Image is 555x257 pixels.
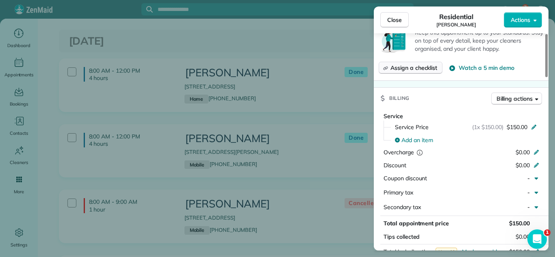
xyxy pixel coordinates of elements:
[384,203,421,211] span: Secondary tax
[496,95,533,103] span: Billing actions
[509,248,530,255] span: $150.00
[507,123,527,131] span: $150.00
[380,12,409,28] button: Close
[384,148,454,156] div: Overcharge
[449,64,514,72] button: Watch a 5 min demo
[415,28,544,53] p: Keep this appointment up to your standards. Stay on top of every detail, keep your cleaners organ...
[527,203,530,211] span: -
[390,134,542,147] button: Add an item
[527,229,547,249] iframe: Intercom live chat
[436,248,457,256] span: Unpaid
[516,149,530,156] span: $0.00
[390,121,542,134] button: Service Price(1x $150.00)$150.00
[384,233,420,241] span: Tips collected
[384,220,449,227] span: Total appointment price
[527,175,530,182] span: -
[380,231,542,242] button: Tips collected$0.00
[379,62,442,74] button: Assign a checklist
[384,175,427,182] span: Coupon discount
[462,248,497,256] button: Mark as paid
[509,220,530,227] span: $150.00
[389,94,410,102] span: Billing
[384,189,413,196] span: Primary tax
[544,229,551,236] span: 1
[459,64,514,72] span: Watch a 5 min demo
[384,248,428,255] span: Total including tip
[439,12,474,22] span: Residential
[527,189,530,196] span: -
[384,112,403,120] span: Service
[516,162,530,169] span: $0.00
[401,136,433,144] span: Add an item
[395,123,429,131] span: Service Price
[516,233,530,241] span: $0.00
[390,64,437,72] span: Assign a checklist
[384,162,406,169] span: Discount
[387,16,402,24] span: Close
[436,22,476,28] span: [PERSON_NAME]
[511,16,530,24] span: Actions
[472,123,504,131] span: (1x $150.00)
